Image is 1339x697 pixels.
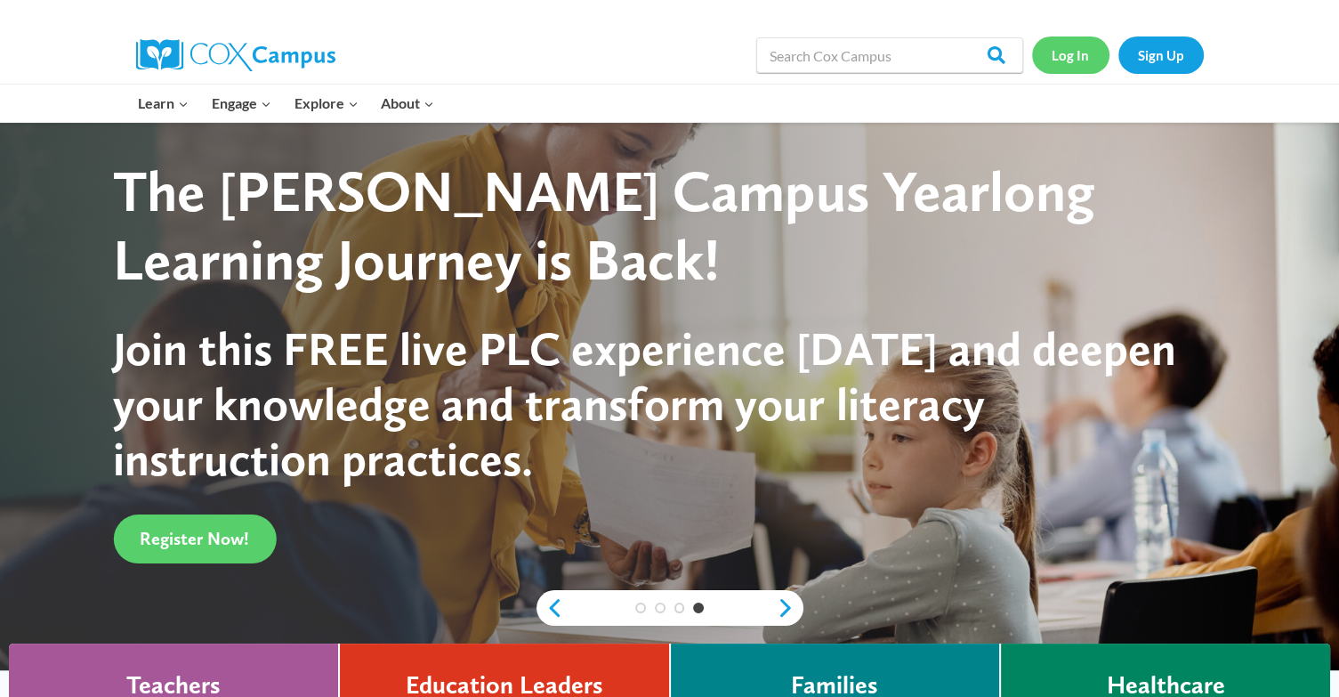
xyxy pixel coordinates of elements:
[635,603,646,613] a: 1
[674,603,685,613] a: 3
[693,603,704,613] a: 4
[113,515,276,563] a: Register Now!
[536,590,803,626] div: content slider buttons
[136,39,335,71] img: Cox Campus
[113,320,1175,488] span: Join this FREE live PLC experience [DATE] and deepen your knowledge and transform your literacy i...
[283,85,370,122] button: Child menu of Explore
[777,597,803,619] a: next
[127,85,201,122] button: Child menu of Learn
[200,85,283,122] button: Child menu of Engage
[369,85,446,122] button: Child menu of About
[1032,36,1204,73] nav: Secondary Navigation
[536,597,563,619] a: previous
[756,37,1023,73] input: Search Cox Campus
[1118,36,1204,73] a: Sign Up
[127,85,446,122] nav: Primary Navigation
[113,158,1192,295] div: The [PERSON_NAME] Campus Yearlong Learning Journey is Back!
[655,603,665,613] a: 2
[140,528,249,549] span: Register Now!
[1032,36,1109,73] a: Log In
